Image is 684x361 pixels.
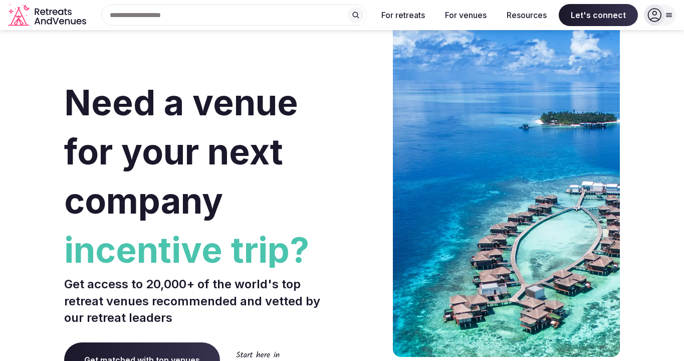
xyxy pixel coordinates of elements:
span: Need a venue for your next company [64,81,298,222]
a: Visit the homepage [8,4,88,27]
span: incentive trip? [64,226,338,275]
button: Resources [499,4,555,26]
button: For retreats [373,4,433,26]
svg: Retreats and Venues company logo [8,4,88,27]
p: Get access to 20,000+ of the world's top retreat venues recommended and vetted by our retreat lea... [64,276,338,326]
span: Let's connect [559,4,638,26]
button: For venues [437,4,495,26]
